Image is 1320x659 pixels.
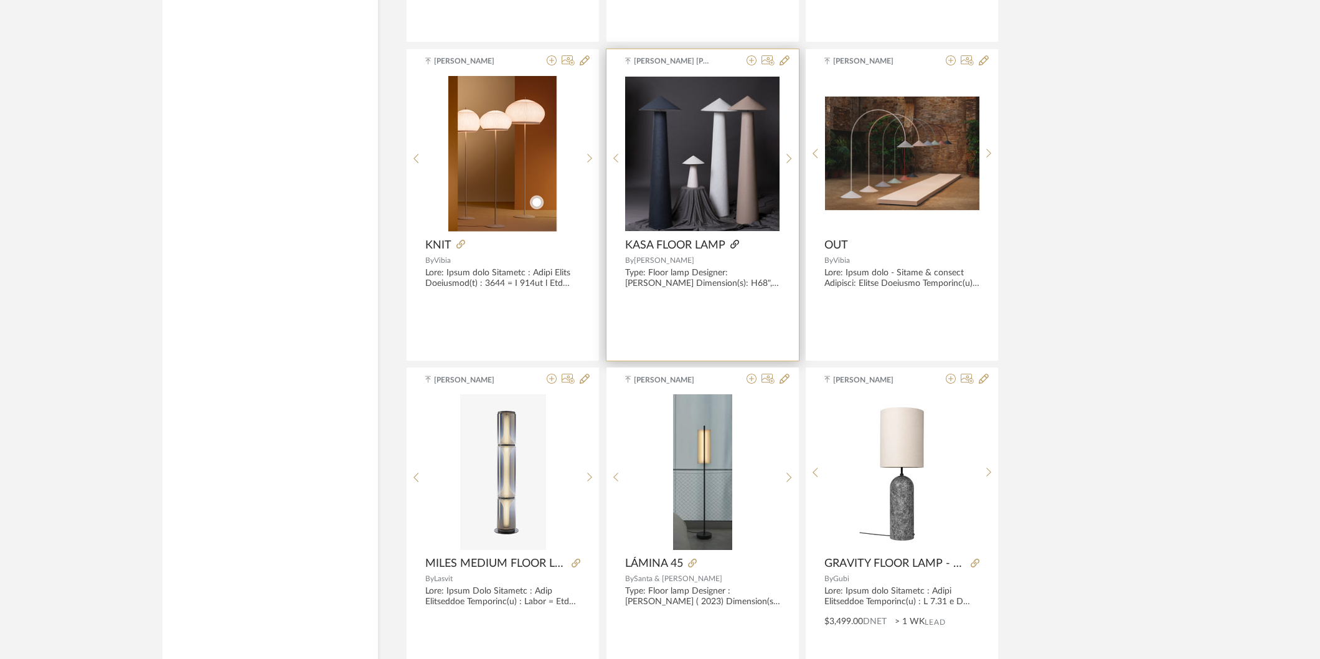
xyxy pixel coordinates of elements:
span: [PERSON_NAME] [833,374,912,386]
span: GRAVITY FLOOR LAMP - XL [824,557,966,571]
span: [PERSON_NAME] [434,55,512,67]
span: Vibia [434,257,451,264]
span: Gubi [833,575,849,582]
span: [PERSON_NAME] [PERSON_NAME] [634,55,712,67]
div: Lore: Ipsum dolo - Sitame & consect Adipisci: Elitse Doeiusmo Temporinc(u): Labor etd 34ma. Aliq ... [824,268,979,289]
span: By [824,575,833,582]
img: GRAVITY FLOOR LAMP - XL [859,394,946,550]
span: Lasvit [434,575,453,582]
span: By [425,575,434,582]
span: [PERSON_NAME] [634,257,694,264]
div: 0 [426,394,580,550]
span: By [625,257,634,264]
span: > 1 WK [895,615,925,628]
div: Type: Floor lamp Designer: [PERSON_NAME] Dimension(s): H68", 21" Shade dia. Material/Finishes: Co... [625,268,780,289]
span: KASA FLOOR LAMP [625,239,725,252]
span: OUT [824,239,848,252]
img: MILES MEDIUM FLOOR LAMP [460,394,546,550]
span: Lead [925,618,946,627]
img: KASA FLOOR LAMP [625,77,780,231]
span: By [824,257,833,264]
img: KNIT [448,76,558,232]
div: Lore: Ipsum Dolo Sitametc : Adip Elitseddoe Temporinc(u) : Labor = Etd 276 m A 706en Admini = Ven... [425,586,580,607]
span: DNET [863,617,887,626]
span: [PERSON_NAME] [434,374,512,386]
div: 0 [625,394,780,550]
span: By [425,257,434,264]
div: Type: Floor lamp Designer : [PERSON_NAME] ( 2023) Dimension(s) : Dia 21 x H 155.5cm Material/Fini... [625,586,780,607]
span: [PERSON_NAME] [833,55,912,67]
span: $3,499.00 [824,617,863,626]
span: MILES MEDIUM FLOOR LAMP [425,557,567,571]
div: Lore: Ipsum dolo Sitametc : Adipi Elitseddoe Temporinc(u) : L 7.31 e D 2.340 m A 6.60e Adminimv/Q... [824,586,979,607]
span: By [625,575,634,582]
span: [PERSON_NAME] [634,374,712,386]
div: Lore: Ipsum dolo Sitametc : Adipi Elits Doeiusmod(t) : 3644 = I 914ut l Etd 65ma / 82.4al 7039 = ... [425,268,580,289]
img: OUT [825,97,979,211]
span: Santa & [PERSON_NAME] [634,575,722,582]
div: 0 [426,76,580,232]
div: 0 [625,76,780,232]
img: LÁMINA 45 [673,394,732,550]
span: Vibia [833,257,850,264]
span: KNIT [425,239,451,252]
span: LÁMINA 45 [625,557,683,571]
